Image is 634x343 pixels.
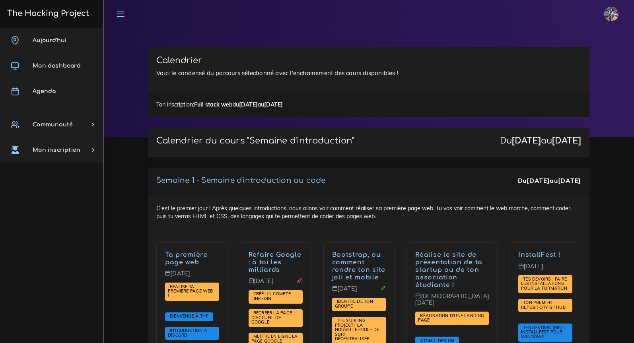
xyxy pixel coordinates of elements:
p: [DATE] [165,270,219,283]
a: Créé un compte LinkedIn [251,291,291,302]
p: Calendrier du cours "Semaine d'introduction" [156,136,354,146]
h3: The Hacking Project [5,9,89,18]
a: Tes devoirs : faire les installations pour la formation [521,277,569,291]
p: C'est l'heure de ton premier véritable projet ! Tu vas recréer la très célèbre page d'accueil de ... [249,251,303,273]
strong: [DATE] [239,101,258,108]
a: The Surfing Project : la nouvelle école de surf décentralisée [335,318,379,342]
a: Ton premier repository GitHub [521,300,568,310]
p: C'est le premier jour ! Après quelques introductions, nous allons voir comment réaliser sa premiè... [165,251,219,266]
div: Ton inscription: du au [148,92,589,117]
a: Bienvenue à THP [168,314,210,319]
img: eg54bupqcshyolnhdacp.jpg [604,7,618,21]
strong: [DATE] [512,136,541,145]
strong: [DATE] [527,176,550,184]
p: [DEMOGRAPHIC_DATA][DATE] [415,293,489,312]
h3: Calendrier [156,56,581,66]
p: [DATE] [249,278,303,291]
span: Communauté [33,122,73,128]
span: Pour ce projet, nous allons te proposer d'utiliser ton nouveau terminal afin de faire marcher Git... [518,299,572,312]
a: Recréer la page d'accueil de Google [251,310,292,325]
span: Agenda [33,88,56,94]
span: Nous allons te demander d'imaginer l'univers autour de ton groupe de travail. [332,298,386,311]
a: InstallFest ! [518,251,560,258]
span: Le projet de toute une semaine ! Tu vas réaliser la page de présentation d'une organisation de to... [415,312,489,325]
div: Du au [500,136,581,146]
span: Aujourd'hui [33,37,66,43]
span: Identité de ton groupe [335,298,373,309]
a: Bootstrap, ou comment rendre ton site joli et mobile [332,251,386,281]
p: [DATE] [332,285,386,298]
strong: Full stack web [194,101,233,108]
span: Réalisation d'une landing page [418,313,484,323]
i: Projet à rendre ce jour-là [297,278,302,283]
span: L'intitulé du projet est simple, mais le projet sera plus dur qu'il n'y parait. [249,309,303,327]
p: Et voilà ! Nous te donnerons les astuces marketing pour bien savoir vendre un concept ou une idée... [415,251,489,289]
div: Du au [518,176,581,185]
a: Réalisation d'une landing page [418,313,484,324]
strong: [DATE] [552,136,581,145]
span: Nous allons te donner des devoirs pour le weekend : faire en sorte que ton ordinateur soit prêt p... [518,275,572,293]
span: Tes devoirs (bis) : Installfest pour Windows [521,325,565,339]
p: [DATE] [518,263,572,276]
strong: [DATE] [558,176,581,184]
span: Nous allons te montrer comment mettre en place WSL 2 sur ton ordinateur Windows 10. Ne le fait pa... [518,324,572,341]
span: Créé un compte LinkedIn [251,291,291,301]
p: Journée InstallFest - Git & Github [518,251,572,259]
a: Réalise ta première page web ! [168,284,213,298]
span: Salut à toi et bienvenue à The Hacking Project. Que tu sois avec nous pour 3 semaines, 12 semaine... [165,312,213,321]
span: The Surfing Project : la nouvelle école de surf décentralisée [335,318,379,341]
span: Dans ce projet, tu vas mettre en place un compte LinkedIn et le préparer pour ta future vie. [249,290,303,304]
a: Introduction à Discord [168,328,207,338]
a: Tes devoirs (bis) : Installfest pour Windows [521,325,565,340]
span: Pour cette session, nous allons utiliser Discord, un puissant outil de gestion de communauté. Nou... [165,327,219,340]
p: Voici le condensé du parcours sélectionné avec l'enchainement des cours disponibles ! [156,68,581,78]
a: Identité de ton groupe [335,299,373,309]
strong: [DATE] [264,101,283,108]
span: Mon inscription [33,147,80,153]
span: Dans ce projet, nous te demanderons de coder ta première page web. Ce sera l'occasion d'appliquer... [165,283,219,300]
i: Corrections cette journée là [380,285,386,291]
a: Ta première page web [165,251,208,266]
span: Mon dashboard [33,63,81,69]
span: Tes devoirs : faire les installations pour la formation [521,276,569,291]
p: Après avoir vu comment faire ses première pages, nous allons te montrer Bootstrap, un puissant fr... [332,251,386,281]
span: Bienvenue à THP [168,313,210,319]
a: Réalise le site de présentation de ta startup ou de ton association étudiante ! [415,251,482,288]
a: Semaine 1 - Semaine d'introduction au code [156,176,325,184]
a: Refaire Google : à toi les milliards [249,251,301,273]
